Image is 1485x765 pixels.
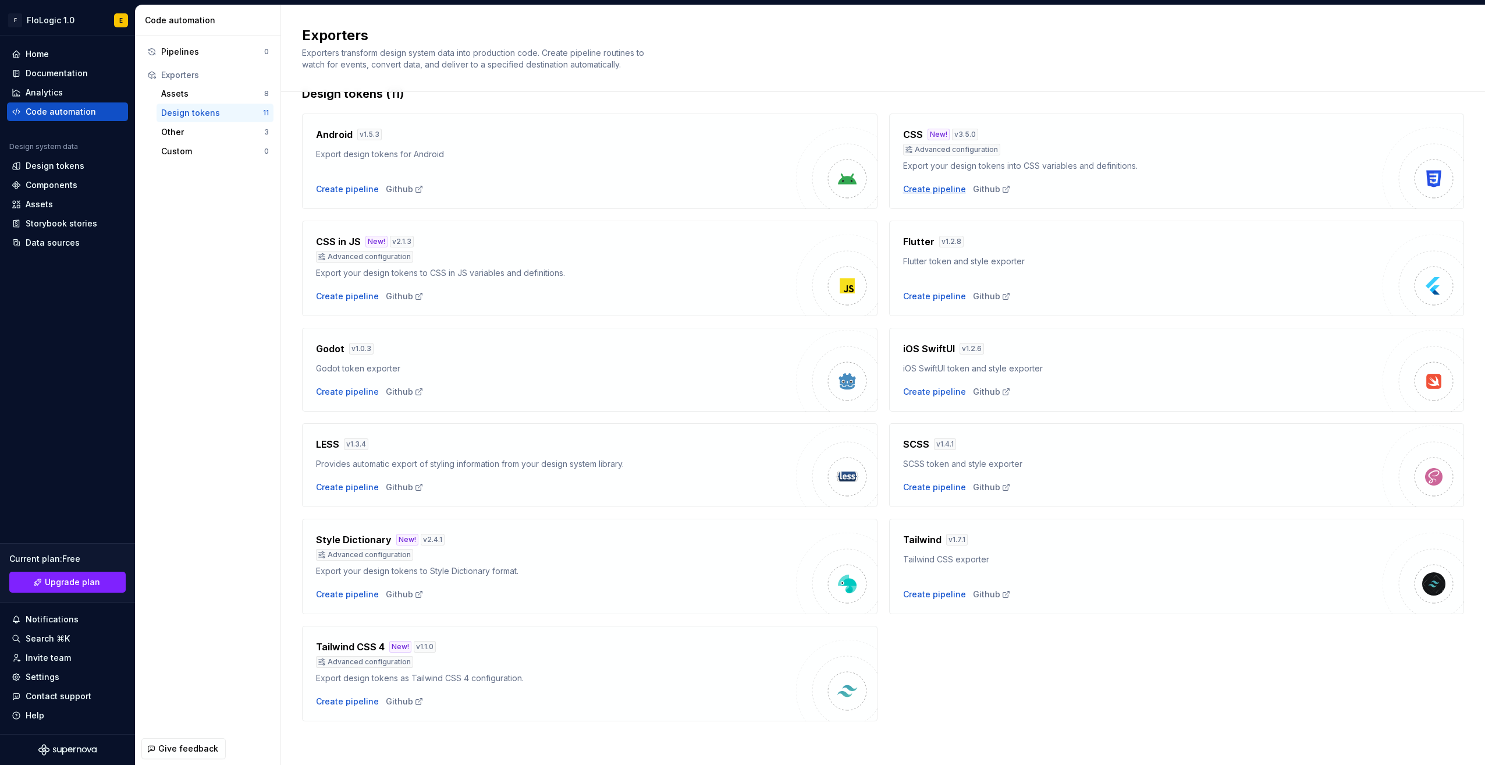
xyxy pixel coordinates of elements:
[396,534,418,546] div: New!
[263,108,269,118] div: 11
[316,481,379,493] div: Create pipeline
[316,549,413,561] div: Advanced configuration
[7,706,128,725] button: Help
[316,291,379,302] button: Create pipeline
[264,127,269,137] div: 3
[903,386,966,398] button: Create pipeline
[9,142,78,151] div: Design system data
[26,106,96,118] div: Code automation
[390,236,414,247] div: v 2.1.3
[302,26,1450,45] h2: Exporters
[26,614,79,625] div: Notifications
[157,123,273,141] button: Other3
[26,199,53,210] div: Assets
[45,576,100,588] span: Upgrade plan
[903,589,966,600] button: Create pipeline
[7,195,128,214] a: Assets
[960,343,984,355] div: v 1.2.6
[903,144,1000,155] div: Advanced configuration
[903,437,929,451] h4: SCSS
[316,533,392,547] h4: Style Dictionary
[161,88,264,100] div: Assets
[903,235,935,249] h4: Flutter
[903,183,966,195] button: Create pipeline
[365,236,388,247] div: New!
[316,640,385,654] h4: Tailwind CSS 4
[903,127,923,141] h4: CSS
[26,710,44,721] div: Help
[157,104,273,122] button: Design tokens11
[316,656,413,668] div: Advanced configuration
[344,438,368,450] div: v 1.3.4
[386,481,424,493] a: Github
[316,437,339,451] h4: LESS
[161,126,264,138] div: Other
[26,633,70,644] div: Search ⌘K
[264,147,269,156] div: 0
[928,129,950,140] div: New!
[264,89,269,98] div: 8
[973,291,1011,302] a: Github
[143,42,273,61] button: Pipelines0
[939,236,964,247] div: v 1.2.8
[316,589,379,600] div: Create pipeline
[2,8,133,33] button: FFloLogic 1.0E
[903,481,966,493] button: Create pipeline
[903,554,1383,565] div: Tailwind CSS exporter
[7,83,128,102] a: Analytics
[386,183,424,195] a: Github
[7,687,128,706] button: Contact support
[316,342,344,356] h4: Godot
[7,45,128,63] a: Home
[158,743,218,755] span: Give feedback
[7,157,128,175] a: Design tokens
[316,251,413,263] div: Advanced configuration
[973,386,1011,398] div: Github
[316,386,379,398] button: Create pipeline
[316,565,796,577] div: Export your design tokens to Style Dictionary format.
[7,610,128,629] button: Notifications
[389,641,411,653] div: New!
[26,48,49,60] div: Home
[161,107,263,119] div: Design tokens
[386,589,424,600] a: Github
[316,183,379,195] div: Create pipeline
[973,481,1011,493] a: Github
[903,458,1383,470] div: SCSS token and style exporter
[119,16,123,25] div: E
[7,102,128,121] a: Code automation
[141,738,226,759] button: Give feedback
[26,68,88,79] div: Documentation
[157,142,273,161] a: Custom0
[26,160,84,172] div: Design tokens
[9,572,126,593] a: Upgrade plan
[386,291,424,302] a: Github
[316,127,353,141] h4: Android
[316,696,379,707] button: Create pipeline
[7,214,128,233] a: Storybook stories
[26,671,59,683] div: Settings
[7,649,128,667] a: Invite team
[973,589,1011,600] a: Github
[9,553,126,565] div: Current plan : Free
[264,47,269,56] div: 0
[386,386,424,398] a: Github
[26,179,77,191] div: Components
[903,256,1383,267] div: Flutter token and style exporter
[316,458,796,470] div: Provides automatic export of styling information from your design system library.
[316,148,796,160] div: Export design tokens for Android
